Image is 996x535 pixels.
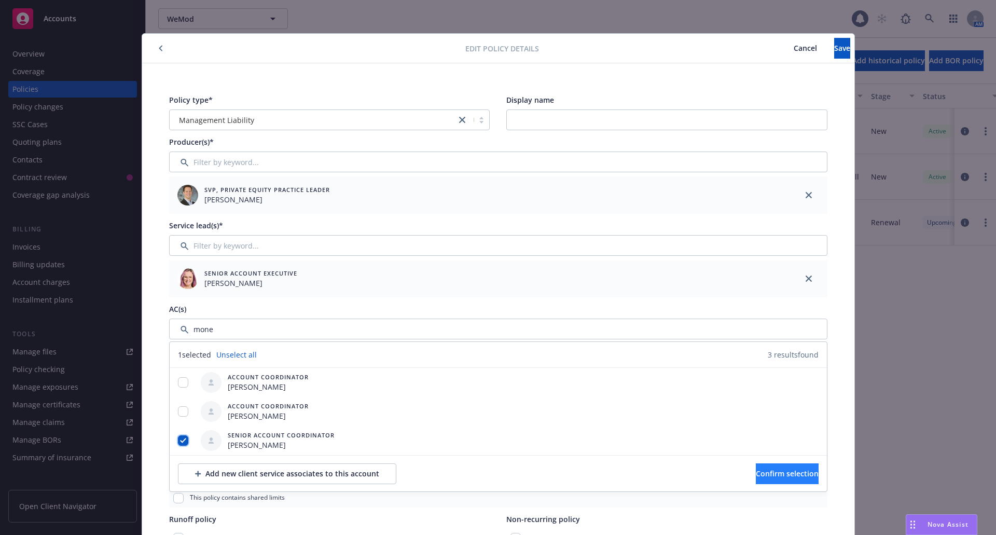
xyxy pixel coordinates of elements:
button: Add new client service associates to this account [178,463,396,484]
img: employee photo [177,185,198,205]
span: Runoff policy [169,514,216,524]
span: Non-recurring policy [506,514,580,524]
span: Display name [506,95,554,105]
input: Filter by keyword... [169,235,827,256]
span: Service lead(s)* [169,221,223,230]
input: Filter by keyword... [169,319,827,339]
span: Account Coordinator [228,373,309,381]
span: [PERSON_NAME] [204,278,297,289]
button: Save [834,38,850,59]
span: Senior Account Coordinator [228,431,335,440]
span: Policy type* [169,95,213,105]
span: [PERSON_NAME] [204,194,330,205]
span: Nova Assist [928,520,969,529]
span: Producer(s)* [169,137,214,147]
button: Confirm selection [756,463,819,484]
span: Cancel [794,43,817,53]
span: Save [834,43,850,53]
span: AC(s) [169,304,186,314]
a: Unselect all [216,349,257,360]
input: Filter by keyword... [169,152,827,172]
span: Management Liability [175,115,451,126]
a: close [803,189,815,201]
button: Nova Assist [906,514,977,535]
div: This policy contains shared limits [169,489,827,507]
img: employee photo [177,268,198,289]
a: close [456,114,468,126]
span: 1 selected [178,349,211,360]
span: [PERSON_NAME] [228,440,335,450]
span: Edit policy details [465,43,539,54]
span: 3 results found [768,349,819,360]
span: Management Liability [179,115,254,126]
span: Account Coordinator [228,402,309,410]
span: [PERSON_NAME] [228,381,309,392]
button: Cancel [777,38,834,59]
div: Drag to move [906,515,919,534]
span: Senior Account Executive [204,269,297,278]
span: Confirm selection [756,469,819,478]
span: [PERSON_NAME] [228,410,309,421]
div: Add new client service associates to this account [195,464,379,484]
span: SVP, Private Equity Practice Leader [204,185,330,194]
a: close [803,272,815,285]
